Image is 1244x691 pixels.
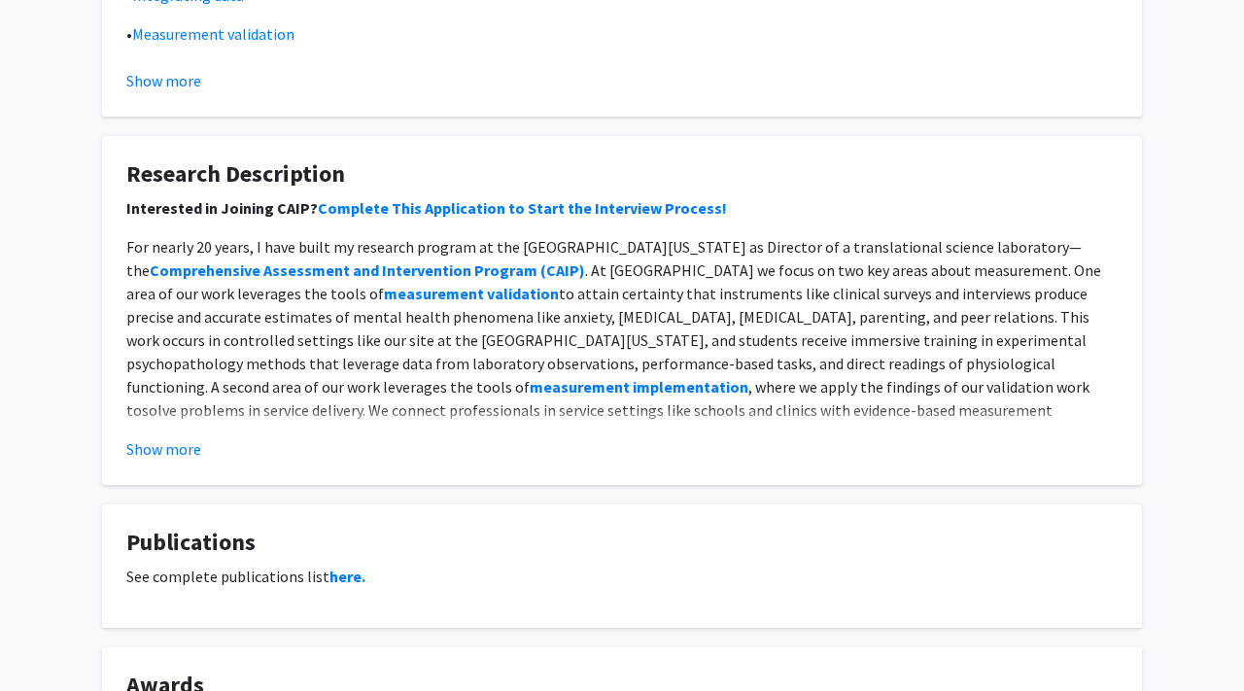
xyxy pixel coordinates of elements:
[530,377,748,397] a: measurement implementation
[126,160,1118,189] h4: Research Description
[126,198,727,218] strong: Interested in Joining CAIP?
[318,198,727,218] a: Complete This Application to Start the Interview Process!
[126,400,1111,513] span: solve problems in service delivery. We connect professionals in service settings like schools and...
[126,437,201,461] button: Show more
[384,284,559,303] a: measurement validation
[126,69,201,92] button: Show more
[126,22,1118,46] p: •
[150,260,537,280] strong: Comprehensive Assessment and Intervention Program
[126,529,1118,557] h4: Publications
[126,565,1118,588] p: See complete publications list
[132,24,294,44] a: Measurement validation
[540,260,585,280] strong: (CAIP)
[15,604,83,676] iframe: Chat
[329,567,365,586] a: here.
[150,260,585,280] a: Comprehensive Assessment and Intervention Program (CAIP)
[126,235,1118,515] p: For nearly 20 years, I have built my research program at the [GEOGRAPHIC_DATA][US_STATE] as Direc...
